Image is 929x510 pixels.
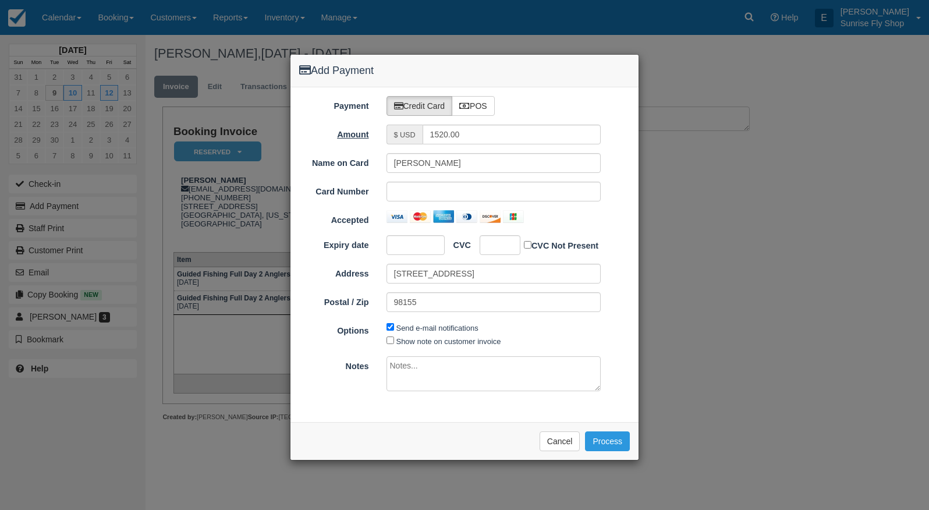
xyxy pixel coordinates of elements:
[585,431,630,451] button: Process
[387,96,453,116] label: Credit Card
[396,324,478,332] label: Send e-mail notifications
[423,125,601,144] input: Valid amount required.
[290,292,378,309] label: Postal / Zip
[290,356,378,373] label: Notes
[396,337,501,346] label: Show note on customer invoice
[524,241,531,249] input: CVC Not Present
[290,96,378,112] label: Payment
[524,239,598,252] label: CVC Not Present
[394,131,416,139] small: $ USD
[290,235,378,252] label: Expiry date
[290,210,378,226] label: Accepted
[290,125,378,141] label: Amount
[299,63,630,79] h4: Add Payment
[452,96,495,116] label: POS
[290,153,378,169] label: Name on Card
[445,235,471,252] label: CVC
[290,182,378,198] label: Card Number
[290,321,378,337] label: Options
[290,264,378,280] label: Address
[540,431,580,451] button: Cancel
